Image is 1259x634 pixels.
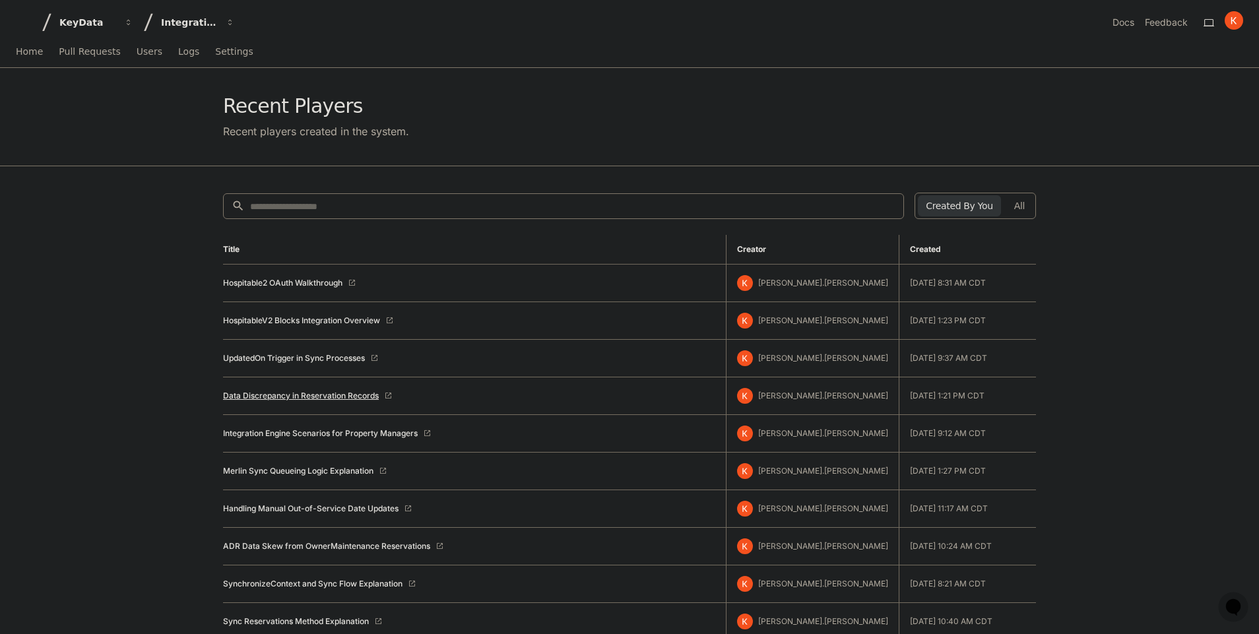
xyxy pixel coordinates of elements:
[737,388,753,404] img: ACg8ocIbWnoeuFAZO6P8IhH7mAy02rMqzmXt2JPyLMfuqhGmNXlzFA=s96-c
[59,48,120,55] span: Pull Requests
[918,195,1000,216] button: Created By You
[899,235,1036,265] th: Created
[93,137,160,148] a: Powered byPylon
[223,541,430,552] a: ADR Data Skew from OwnerMaintenance Reservations
[737,501,753,517] img: ACg8ocIbWnoeuFAZO6P8IhH7mAy02rMqzmXt2JPyLMfuqhGmNXlzFA=s96-c
[223,94,409,118] div: Recent Players
[737,350,753,366] img: ACg8ocIbWnoeuFAZO6P8IhH7mAy02rMqzmXt2JPyLMfuqhGmNXlzFA=s96-c
[758,466,888,476] span: [PERSON_NAME].[PERSON_NAME]
[758,541,888,551] span: [PERSON_NAME].[PERSON_NAME]
[726,235,899,265] th: Creator
[737,275,753,291] img: ACg8ocIbWnoeuFAZO6P8IhH7mAy02rMqzmXt2JPyLMfuqhGmNXlzFA=s96-c
[137,37,162,67] a: Users
[54,11,139,34] button: KeyData
[156,11,240,34] button: Integrations
[899,265,1036,302] td: [DATE] 8:31 AM CDT
[131,138,160,148] span: Pylon
[758,503,888,513] span: [PERSON_NAME].[PERSON_NAME]
[223,616,369,627] a: Sync Reservations Method Explanation
[224,102,240,117] button: Start new chat
[223,123,409,139] div: Recent players created in the system.
[737,463,753,479] img: ACg8ocIbWnoeuFAZO6P8IhH7mAy02rMqzmXt2JPyLMfuqhGmNXlzFA=s96-c
[899,340,1036,377] td: [DATE] 9:37 AM CDT
[59,37,120,67] a: Pull Requests
[161,16,218,29] div: Integrations
[1145,16,1188,29] button: Feedback
[215,48,253,55] span: Settings
[223,315,380,326] a: HospitableV2 Blocks Integration Overview
[223,579,403,589] a: SynchronizeContext and Sync Flow Explanation
[758,278,888,288] span: [PERSON_NAME].[PERSON_NAME]
[215,37,253,67] a: Settings
[758,353,888,363] span: [PERSON_NAME].[PERSON_NAME]
[45,111,167,121] div: We're available if you need us!
[737,576,753,592] img: ACg8ocIbWnoeuFAZO6P8IhH7mAy02rMqzmXt2JPyLMfuqhGmNXlzFA=s96-c
[16,48,43,55] span: Home
[737,614,753,629] img: ACg8ocIbWnoeuFAZO6P8IhH7mAy02rMqzmXt2JPyLMfuqhGmNXlzFA=s96-c
[899,415,1036,453] td: [DATE] 9:12 AM CDT
[223,503,399,514] a: Handling Manual Out-of-Service Date Updates
[899,565,1036,603] td: [DATE] 8:21 AM CDT
[232,199,245,212] mat-icon: search
[758,616,888,626] span: [PERSON_NAME].[PERSON_NAME]
[16,37,43,67] a: Home
[899,302,1036,340] td: [DATE] 1:23 PM CDT
[223,235,726,265] th: Title
[758,391,888,400] span: [PERSON_NAME].[PERSON_NAME]
[1225,11,1243,30] img: ACg8ocIbWnoeuFAZO6P8IhH7mAy02rMqzmXt2JPyLMfuqhGmNXlzFA=s96-c
[178,37,199,67] a: Logs
[13,98,37,121] img: 1736555170064-99ba0984-63c1-480f-8ee9-699278ef63ed
[1217,590,1252,626] iframe: Open customer support
[899,528,1036,565] td: [DATE] 10:24 AM CDT
[13,13,40,40] img: PlayerZero
[737,313,753,329] img: ACg8ocIbWnoeuFAZO6P8IhH7mAy02rMqzmXt2JPyLMfuqhGmNXlzFA=s96-c
[899,490,1036,528] td: [DATE] 11:17 AM CDT
[1006,195,1033,216] button: All
[13,53,240,74] div: Welcome
[758,428,888,438] span: [PERSON_NAME].[PERSON_NAME]
[59,16,116,29] div: KeyData
[758,315,888,325] span: [PERSON_NAME].[PERSON_NAME]
[223,278,342,288] a: Hospitable2 OAuth Walkthrough
[137,48,162,55] span: Users
[737,538,753,554] img: ACg8ocIbWnoeuFAZO6P8IhH7mAy02rMqzmXt2JPyLMfuqhGmNXlzFA=s96-c
[45,98,216,111] div: Start new chat
[737,426,753,441] img: ACg8ocIbWnoeuFAZO6P8IhH7mAy02rMqzmXt2JPyLMfuqhGmNXlzFA=s96-c
[223,391,379,401] a: Data Discrepancy in Reservation Records
[899,377,1036,415] td: [DATE] 1:21 PM CDT
[1113,16,1134,29] a: Docs
[178,48,199,55] span: Logs
[899,453,1036,490] td: [DATE] 1:27 PM CDT
[223,353,365,364] a: UpdatedOn Trigger in Sync Processes
[758,579,888,588] span: [PERSON_NAME].[PERSON_NAME]
[223,428,418,439] a: Integration Engine Scenarios for Property Managers
[223,466,373,476] a: Merlin Sync Queueing Logic Explanation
